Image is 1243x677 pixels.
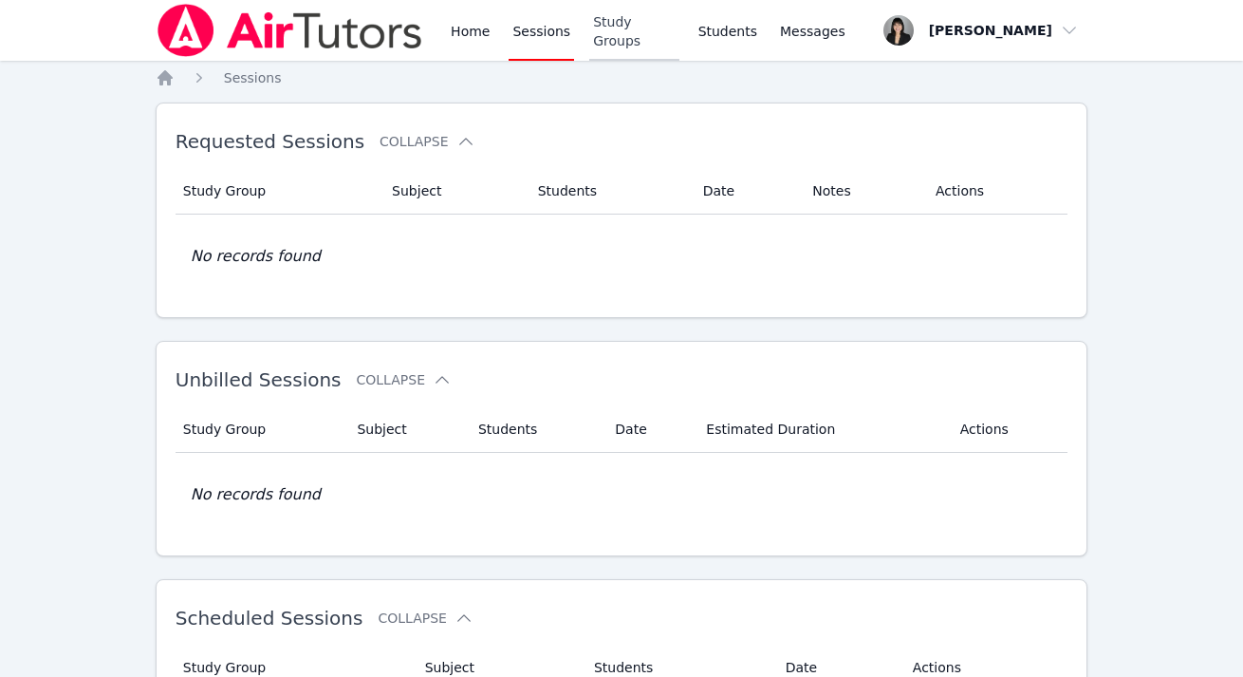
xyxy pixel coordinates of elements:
th: Subject [380,168,527,215]
th: Notes [801,168,924,215]
span: Scheduled Sessions [176,607,363,630]
button: Collapse [378,609,473,628]
th: Study Group [176,406,346,453]
a: Sessions [224,68,282,87]
span: Unbilled Sessions [176,368,342,391]
td: No records found [176,215,1068,298]
th: Subject [345,406,467,453]
th: Study Group [176,168,380,215]
img: Air Tutors [156,4,424,57]
button: Collapse [380,132,474,151]
span: Sessions [224,70,282,85]
th: Students [467,406,603,453]
th: Date [692,168,802,215]
th: Actions [949,406,1068,453]
span: Requested Sessions [176,130,364,153]
th: Students [527,168,692,215]
th: Date [603,406,695,453]
nav: Breadcrumb [156,68,1088,87]
th: Actions [924,168,1067,215]
td: No records found [176,453,1068,536]
button: Collapse [357,370,452,389]
th: Estimated Duration [695,406,948,453]
span: Messages [780,22,845,41]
